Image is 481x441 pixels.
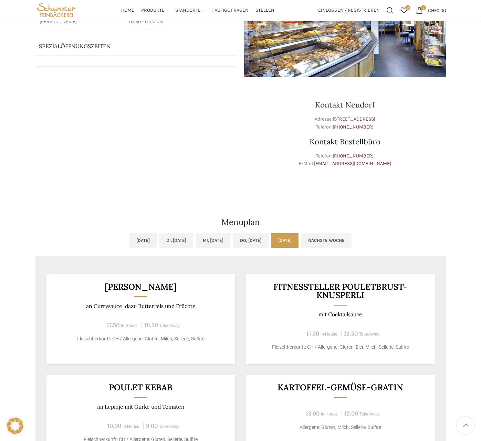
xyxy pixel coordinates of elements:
[121,323,138,328] span: In-House
[175,3,205,17] a: Standorte
[306,410,320,417] span: 13.00
[428,7,446,13] bdi: 0.00
[397,3,411,17] a: 0
[321,332,337,337] span: In-House
[55,335,227,342] p: Fleischherkunft: CH / Allergene: Gluten, Milch, Sellerie, Sulfite
[35,84,237,187] iframe: schwyter martinsbruggstrasse
[244,101,446,109] h3: Kontakt Neudorf
[159,233,193,248] a: Di, [DATE]
[121,7,134,14] span: Home
[35,7,78,13] a: Site logo
[397,3,411,17] div: Meine Wunschliste
[344,330,358,337] span: 16.50
[428,7,437,13] span: CHF
[35,218,446,226] h2: Menuplan
[359,332,379,337] span: Take-Away
[141,3,168,17] a: Produkte
[107,321,119,329] span: 17.50
[383,3,397,17] a: Suchen
[129,233,157,248] a: [DATE]
[254,383,426,392] h3: Kartoffel-Gemüse-Gratin
[55,403,227,410] p: im Lepinje mit Gurke und Tomaten
[405,5,410,10] span: 0
[211,3,249,17] a: Häufige Fragen
[321,412,338,417] span: In-House
[175,7,201,14] span: Standorte
[254,283,426,299] h3: Fitnessteller Pouletbrust-Knusperli
[315,3,383,17] a: Einloggen / Registrieren
[146,422,158,430] span: 9.00
[255,3,274,17] a: Stellen
[159,424,179,429] span: Take-Away
[254,424,426,431] p: Allergene: Gluten, Milch, Sellerie, Sulfite
[271,233,299,248] a: [DATE]
[306,330,319,337] span: 17.50
[233,233,269,248] a: Do, [DATE]
[123,424,139,429] span: In-House
[333,153,374,159] a: [PHONE_NUMBER]
[211,7,249,14] span: Häufige Fragen
[159,323,180,328] span: Take-Away
[359,412,380,417] span: Take-Away
[412,3,449,17] a: 0 CHF0.00
[55,303,227,309] p: an Currysauce, dazu Butterreis und Früchte
[81,3,314,17] div: Main navigation
[129,18,233,25] p: 07:30 - 17:00 Uhr
[254,343,426,351] p: Fleischherkunft: CH / Allergene: Gluten, Eier, Milch, Sellerie, Sulfite
[301,233,352,248] a: Nächste Woche
[244,138,446,145] h3: Kontakt Bestellbüro
[141,7,165,14] span: Produkte
[344,410,358,417] span: 12.00
[107,422,121,430] span: 10.00
[121,3,134,17] a: Home
[55,283,227,291] h3: [PERSON_NAME]
[244,115,446,131] p: Adresse: Telefon:
[39,42,215,50] p: Spezialöffnungszeiten
[254,311,426,318] p: mit Cocktailsauce
[255,7,274,14] span: Stellen
[40,18,121,25] p: [PERSON_NAME]
[421,5,426,10] span: 0
[244,152,446,168] p: Telefon: E-Mail:
[333,116,375,122] a: [STREET_ADDRESS]
[196,233,230,248] a: Mi, [DATE]
[314,161,391,166] a: [EMAIL_ADDRESS][DOMAIN_NAME]
[457,417,474,434] a: Scroll to top button
[318,8,380,13] span: Einloggen / Registrieren
[144,321,158,329] span: 16.50
[55,383,227,392] h3: Poulet Kebab
[333,124,374,130] a: [PHONE_NUMBER]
